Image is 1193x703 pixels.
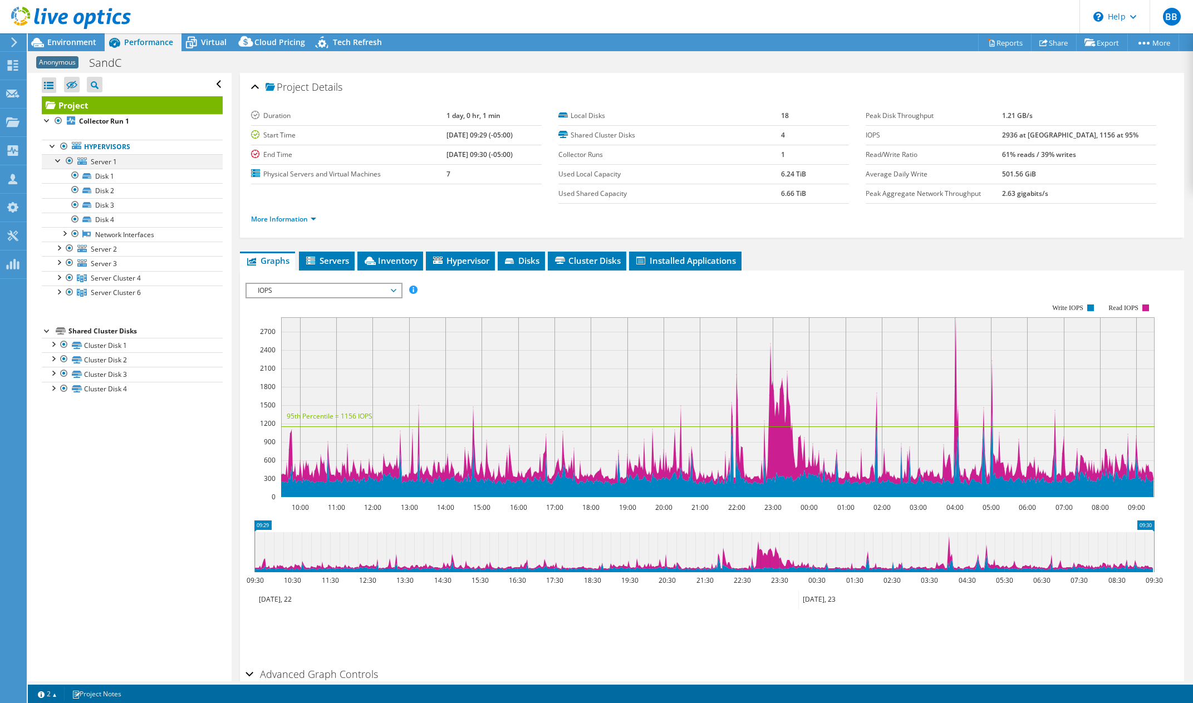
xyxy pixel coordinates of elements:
[260,382,276,391] text: 1800
[558,149,781,160] label: Collector Runs
[1071,576,1088,585] text: 07:30
[1108,576,1126,585] text: 08:30
[978,34,1032,51] a: Reports
[264,437,276,446] text: 900
[558,110,781,121] label: Local Disks
[1128,503,1145,512] text: 09:00
[437,503,454,512] text: 14:00
[781,150,785,159] b: 1
[292,503,309,512] text: 10:00
[42,367,223,381] a: Cluster Disk 3
[866,110,1002,121] label: Peak Disk Throughput
[363,255,418,266] span: Inventory
[553,255,621,266] span: Cluster Disks
[284,576,301,585] text: 10:30
[42,169,223,183] a: Disk 1
[401,503,418,512] text: 13:00
[781,130,785,140] b: 4
[260,363,276,373] text: 2100
[91,273,141,283] span: Server Cluster 4
[251,130,446,141] label: Start Time
[510,503,527,512] text: 16:00
[503,255,539,266] span: Disks
[42,154,223,169] a: Server 1
[1019,503,1036,512] text: 06:00
[42,338,223,352] a: Cluster Disk 1
[251,110,446,121] label: Duration
[866,130,1002,141] label: IOPS
[1109,304,1139,312] text: Read IOPS
[558,130,781,141] label: Shared Cluster Disks
[42,227,223,242] a: Network Interfaces
[781,189,806,198] b: 6.66 TiB
[264,474,276,483] text: 300
[1002,169,1036,179] b: 501.56 GiB
[251,169,446,180] label: Physical Servers and Virtual Machines
[446,130,513,140] b: [DATE] 09:29 (-05:00)
[1092,503,1109,512] text: 08:00
[1055,503,1073,512] text: 07:00
[1076,34,1128,51] a: Export
[446,111,500,120] b: 1 day, 0 hr, 1 min
[396,576,414,585] text: 13:30
[1033,576,1050,585] text: 06:30
[272,492,276,502] text: 0
[781,169,806,179] b: 6.24 TiB
[1127,34,1179,51] a: More
[446,150,513,159] b: [DATE] 09:30 (-05:00)
[42,140,223,154] a: Hypervisors
[359,576,376,585] text: 12:30
[246,255,289,266] span: Graphs
[472,576,489,585] text: 15:30
[509,576,526,585] text: 16:30
[635,255,736,266] span: Installed Applications
[254,37,305,47] span: Cloud Pricing
[837,503,855,512] text: 01:00
[546,576,563,585] text: 17:30
[287,411,372,421] text: 95th Percentile = 1156 IOPS
[434,576,451,585] text: 14:30
[883,576,901,585] text: 02:30
[1002,130,1138,140] b: 2936 at [GEOGRAPHIC_DATA], 1156 at 95%
[691,503,709,512] text: 21:00
[1002,111,1033,120] b: 1.21 GB/s
[866,149,1002,160] label: Read/Write Ratio
[328,503,345,512] text: 11:00
[42,213,223,227] a: Disk 4
[801,503,818,512] text: 00:00
[558,188,781,199] label: Used Shared Capacity
[846,576,863,585] text: 01:30
[42,271,223,286] a: Server Cluster 4
[781,111,789,120] b: 18
[364,503,381,512] text: 12:00
[873,503,891,512] text: 02:00
[91,157,117,166] span: Server 1
[866,188,1002,199] label: Peak Aggregate Network Throughput
[42,183,223,198] a: Disk 2
[446,169,450,179] b: 7
[91,288,141,297] span: Server Cluster 6
[247,576,264,585] text: 09:30
[946,503,964,512] text: 04:00
[996,576,1013,585] text: 05:30
[252,284,395,297] span: IOPS
[260,400,276,410] text: 1500
[584,576,601,585] text: 18:30
[322,576,339,585] text: 11:30
[251,214,316,224] a: More Information
[84,57,139,69] h1: SandC
[47,37,96,47] span: Environment
[201,37,227,47] span: Virtual
[866,169,1002,180] label: Average Daily Write
[659,576,676,585] text: 20:30
[260,327,276,336] text: 2700
[734,576,751,585] text: 22:30
[42,382,223,396] a: Cluster Disk 4
[68,325,223,338] div: Shared Cluster Disks
[431,255,489,266] span: Hypervisor
[1031,34,1077,51] a: Share
[921,576,938,585] text: 03:30
[558,169,781,180] label: Used Local Capacity
[655,503,672,512] text: 20:00
[42,352,223,367] a: Cluster Disk 2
